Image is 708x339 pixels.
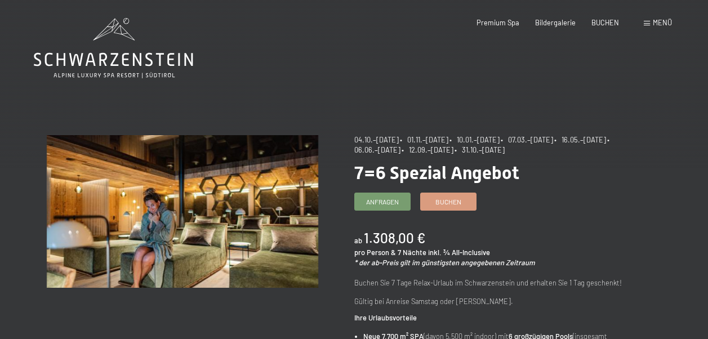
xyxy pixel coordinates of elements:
span: • 12.09.–[DATE] [402,145,453,154]
span: Menü [653,18,672,27]
span: • 07.03.–[DATE] [501,135,553,144]
a: BUCHEN [591,18,619,27]
span: • 06.06.–[DATE] [354,135,613,154]
span: Anfragen [366,197,399,207]
span: 04.10.–[DATE] [354,135,399,144]
a: Premium Spa [477,18,519,27]
strong: Ihre Urlaubsvorteile [354,313,417,322]
span: ab [354,236,362,245]
em: * der ab-Preis gilt im günstigsten angegebenen Zeitraum [354,258,535,267]
p: Gültig bei Anreise Samstag oder [PERSON_NAME]. [354,296,626,307]
span: 7 Nächte [398,248,426,257]
a: Bildergalerie [535,18,576,27]
p: Buchen Sie 7 Tage Relax-Urlaub im Schwarzenstein und erhalten Sie 1 Tag geschenkt! [354,277,626,288]
a: Buchen [421,193,476,210]
img: 7=6 Spezial Angebot [47,135,318,288]
a: Anfragen [355,193,410,210]
span: • 01.11.–[DATE] [400,135,448,144]
span: • 10.01.–[DATE] [449,135,500,144]
b: 1.308,00 € [364,230,425,246]
span: 7=6 Spezial Angebot [354,162,519,184]
span: • 31.10.–[DATE] [455,145,505,154]
span: • 16.05.–[DATE] [554,135,606,144]
span: pro Person & [354,248,396,257]
span: inkl. ¾ All-Inclusive [428,248,490,257]
span: Buchen [435,197,461,207]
